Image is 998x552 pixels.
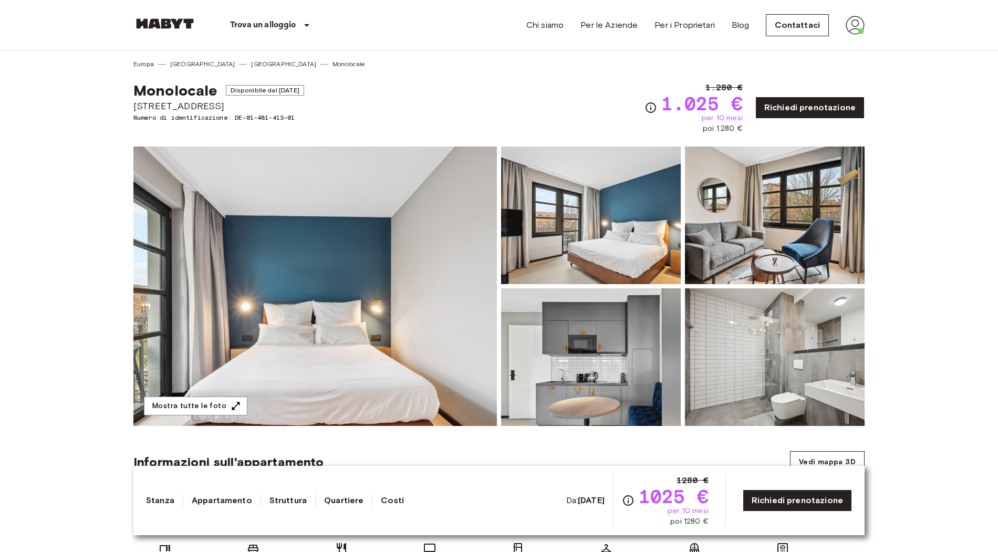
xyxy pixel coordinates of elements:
span: Informazioni sull'appartamento [133,454,324,470]
button: Vedi mappa 3D [790,451,865,474]
span: 1.280 € [705,81,743,94]
svg: Verifica i dettagli delle spese nella sezione 'Riassunto dei Costi'. Si prega di notare che gli s... [644,101,657,114]
a: Stanza [146,494,174,507]
a: Per i Proprietari [654,19,715,32]
span: per 10 mesi [668,506,709,516]
button: Mostra tutte le foto [144,397,247,416]
a: Struttura [269,494,307,507]
a: Chi siamo [526,19,564,32]
span: Disponibile dal [DATE] [226,85,304,96]
a: Monolocale [332,59,366,69]
a: [GEOGRAPHIC_DATA] [251,59,316,69]
img: Marketing picture of unit DE-01-481-413-01 [133,147,497,426]
span: Da: [566,495,605,506]
span: 1025 € [639,487,709,506]
svg: Verifica i dettagli delle spese nella sezione 'Riassunto dei Costi'. Si prega di notare che gli s... [622,494,635,507]
img: Picture of unit DE-01-481-413-01 [685,147,865,284]
a: Europa [133,59,154,69]
b: [DATE] [578,495,605,505]
span: 1280 € [677,474,709,487]
a: Costi [381,494,404,507]
img: Picture of unit DE-01-481-413-01 [501,147,681,284]
a: Appartamento [192,494,252,507]
a: Richiedi prenotazione [755,97,865,119]
a: Quartiere [324,494,363,507]
span: [STREET_ADDRESS] [133,99,304,113]
span: poi 1.280 € [703,123,743,134]
img: avatar [846,16,865,35]
img: Picture of unit DE-01-481-413-01 [685,288,865,426]
p: Trova un alloggio [230,19,296,32]
span: poi 1280 € [670,516,709,527]
span: 1.025 € [661,94,743,113]
a: [GEOGRAPHIC_DATA] [170,59,235,69]
span: per 10 mesi [702,113,743,123]
img: Picture of unit DE-01-481-413-01 [501,288,681,426]
img: Habyt [133,18,196,29]
a: Richiedi prenotazione [743,489,852,512]
span: Monolocale [133,81,217,99]
a: Per le Aziende [580,19,638,32]
a: Blog [732,19,750,32]
a: Contattaci [766,14,829,36]
span: Numero di identificazione: DE-01-481-413-01 [133,113,304,122]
